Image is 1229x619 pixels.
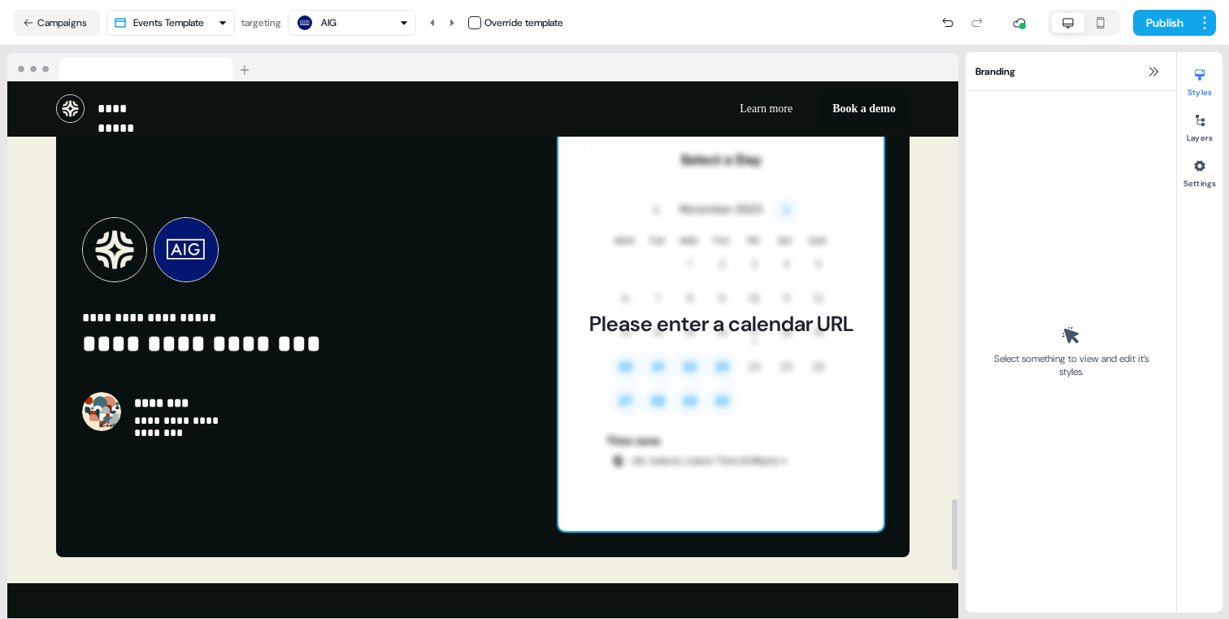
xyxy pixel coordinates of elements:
button: Styles [1177,62,1222,98]
div: Select something to view and edit it’s styles. [988,352,1153,378]
div: targeting [241,15,281,31]
div: Branding [966,52,1176,91]
div: Learn moreBook a demo [489,94,910,124]
div: Events Template [133,15,204,31]
img: Browser topbar [7,53,257,82]
div: Please enter a calendar URL [589,311,853,337]
button: Publish [1133,10,1193,36]
button: Book a demo [819,94,910,124]
div: CalendlyPlease enter a calendar URL [558,117,884,531]
button: Campaigns [13,10,100,36]
button: Learn more [727,94,806,124]
div: Override template [484,15,563,31]
img: Contact avatar [82,392,121,431]
button: Settings [1177,153,1222,189]
button: AIG [288,10,416,36]
button: Layers [1177,107,1222,143]
div: AIG [321,15,337,31]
